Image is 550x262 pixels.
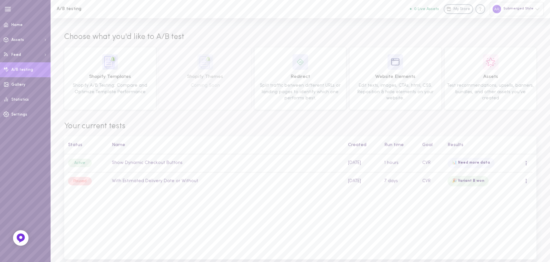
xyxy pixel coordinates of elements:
div: 🎉 Variant B won [448,176,489,186]
button: 0 Live Assets [410,7,439,11]
span: Your current tests [64,121,536,132]
span: Gallery [11,83,25,87]
span: My Store [453,6,470,12]
span: Feed [11,53,21,57]
div: Active [68,159,92,167]
span: Assets [11,38,24,42]
div: Paused [68,177,92,185]
td: 7 days [381,172,419,190]
span: Choose what you'd like to A/B test [64,32,184,43]
a: My Store [444,4,473,14]
div: Submerged Style [490,2,544,16]
span: Home [11,23,23,27]
div: 📊 Need more data [448,158,495,168]
th: Results [444,136,520,154]
span: Coming Soon [191,83,220,88]
h1: A/B testing [57,6,164,11]
img: icon [388,54,403,70]
td: 1 hours [381,154,419,172]
td: [DATE] [344,154,381,172]
td: [DATE] [344,172,381,190]
span: Settings [11,113,27,117]
span: Statistics [11,98,29,102]
td: CVR [419,172,444,190]
a: 0 Live Assets [410,7,444,11]
img: Feedback Button [16,233,26,243]
th: Name [108,136,344,154]
th: Run time [381,136,419,154]
span: Split traffic between different URLs or landing pages to identify which one performs best. [260,83,341,101]
img: icon [102,54,118,70]
img: icon [483,54,498,70]
span: A/B testing [11,68,33,72]
img: icon [293,54,308,70]
img: icon [197,54,213,70]
span: Test recommendations, upsells, banners, bundles, and other assets you’ve created [447,83,534,101]
span: Shopify Templates [66,73,154,81]
th: Status [64,136,108,154]
td: Show Dynamic Checkout Buttons [108,154,344,172]
span: Website Elements [352,73,439,81]
span: Shopify A/B Testing: Compare and Optimize Template Performance [73,83,147,94]
td: CVR [419,154,444,172]
div: Knowledge center [475,4,485,14]
td: With Estimated Delivery Date or Without [108,172,344,190]
th: Goal [419,136,444,154]
span: Shopify Themes [161,73,249,81]
span: Redirect [257,73,344,81]
span: Assets [447,73,534,81]
th: Created [344,136,381,154]
span: Edit texts, images, CTAs, html, CSS. Reposition & hide elements on your website. [357,83,434,101]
